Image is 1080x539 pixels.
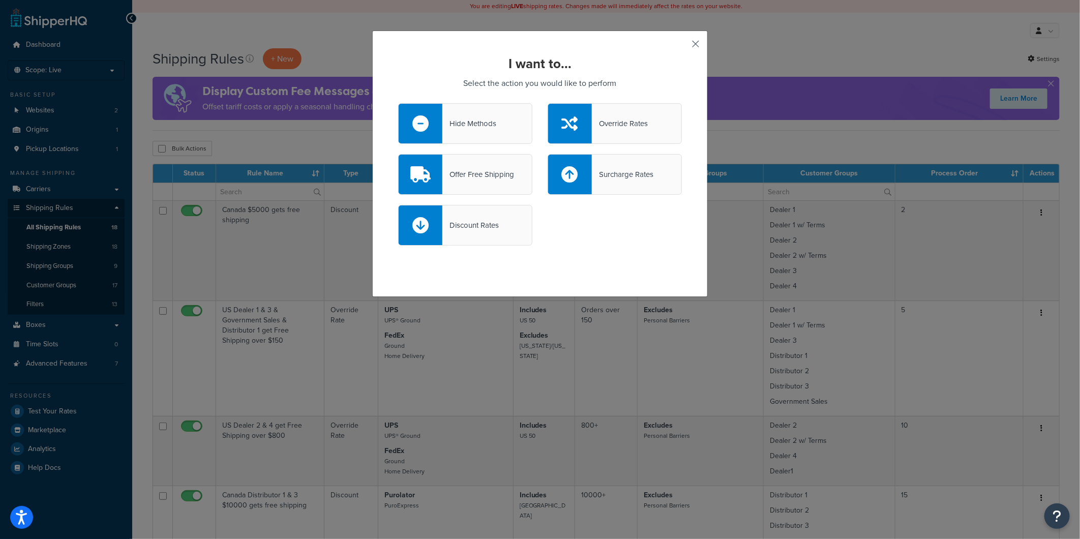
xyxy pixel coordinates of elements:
div: Override Rates [592,116,648,131]
button: Open Resource Center [1044,503,1070,529]
div: Discount Rates [442,218,499,232]
div: Offer Free Shipping [442,167,514,182]
div: Hide Methods [442,116,496,131]
p: Select the action you would like to perform [398,76,682,91]
strong: I want to... [508,54,572,73]
div: Surcharge Rates [592,167,653,182]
